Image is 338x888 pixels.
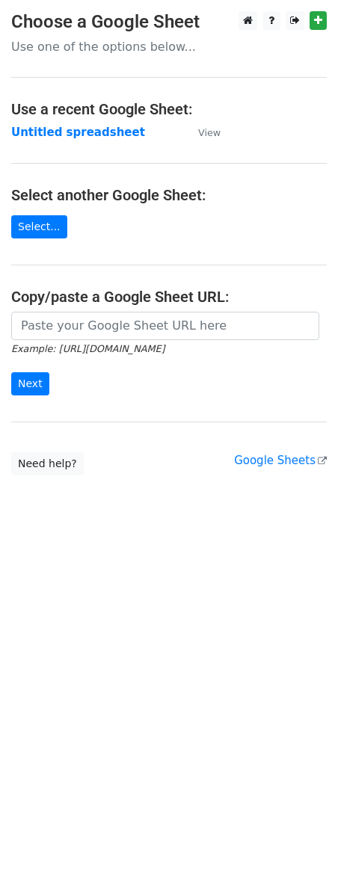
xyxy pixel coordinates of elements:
input: Paste your Google Sheet URL here [11,312,319,340]
a: Select... [11,215,67,238]
input: Next [11,372,49,395]
small: View [198,127,221,138]
a: View [183,126,221,139]
p: Use one of the options below... [11,39,327,55]
a: Google Sheets [234,454,327,467]
h4: Select another Google Sheet: [11,186,327,204]
h4: Copy/paste a Google Sheet URL: [11,288,327,306]
a: Need help? [11,452,84,475]
h4: Use a recent Google Sheet: [11,100,327,118]
h3: Choose a Google Sheet [11,11,327,33]
a: Untitled spreadsheet [11,126,145,139]
small: Example: [URL][DOMAIN_NAME] [11,343,165,354]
